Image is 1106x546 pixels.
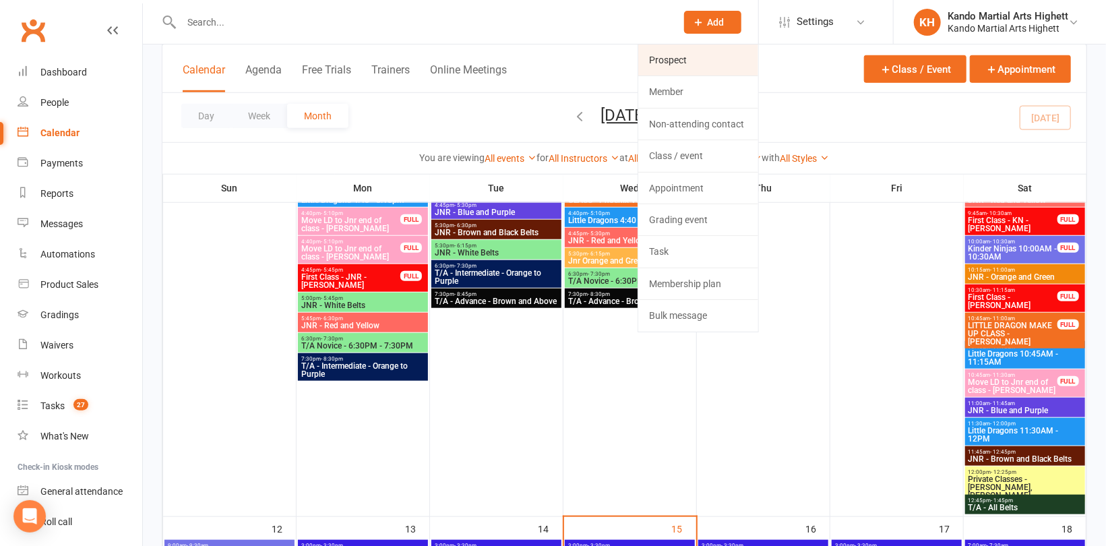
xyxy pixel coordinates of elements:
div: 15 [672,517,696,539]
span: - 12:25pm [991,469,1017,475]
span: Settings [797,7,834,37]
span: First Class - [PERSON_NAME] [968,293,1058,309]
a: Gradings [18,300,142,330]
div: Gradings [40,309,79,320]
button: Add [684,11,741,34]
span: - 6:30pm [321,315,343,322]
a: Dashboard [18,57,142,88]
a: Automations [18,239,142,270]
a: All Styles [780,153,830,164]
span: 11:00am [968,400,1082,406]
div: Payments [40,158,83,169]
span: Little Dragons 4:40 - 5:10PM [567,216,692,224]
span: LITTLE DRAGON MAKE UP CLASS - Phoenix Verma [567,188,668,204]
span: - 5:45pm [321,295,343,301]
button: Free Trials [302,63,351,92]
div: Messages [40,218,83,229]
span: 5:45pm [301,315,425,322]
div: Product Sales [40,279,98,290]
a: Task [638,236,758,267]
span: 7:30pm [434,291,559,297]
div: 16 [805,517,830,539]
div: FULL [1057,376,1079,386]
a: Workouts [18,361,142,391]
span: Little Dragons 11:30AM - 12PM [968,427,1082,443]
span: 6:30pm [567,271,692,277]
span: JNR - Red and Yellow [567,237,692,245]
span: 4:40pm [301,210,401,216]
span: T/A - Intermediate - Orange to Purple [434,269,559,285]
span: JNR - Red and Yellow [968,196,1082,204]
span: 4:45pm [434,202,559,208]
span: 10:45am [968,372,1058,378]
div: FULL [1057,291,1079,301]
span: First Class - JNR - [PERSON_NAME] [301,273,401,289]
span: - 5:10pm [321,239,343,245]
div: FULL [400,243,422,253]
a: People [18,88,142,118]
div: FULL [400,214,422,224]
span: Little Dragons 10:45AM - 11:15AM [968,350,1082,366]
span: - 10:30am [987,210,1012,216]
button: Week [231,104,287,128]
strong: at [620,152,629,163]
a: Non-attending contact [638,109,758,140]
span: - 5:10pm [588,210,610,216]
th: Sat [964,174,1086,202]
th: Sun [163,174,297,202]
div: Waivers [40,340,73,351]
div: People [40,97,69,108]
div: Reports [40,188,73,199]
th: Mon [297,174,430,202]
span: JNR - Blue and Purple [968,406,1082,415]
div: Calendar [40,127,80,138]
span: - 7:30pm [454,263,477,269]
input: Search... [177,13,667,32]
span: - 6:15pm [454,243,477,249]
span: 10:00am [968,239,1058,245]
span: T/A - Advance - Brown and Above [567,297,692,305]
th: Fri [830,174,964,202]
span: 4:40pm [301,239,401,245]
span: JNR - White Belts [301,301,425,309]
a: Bulk message [638,300,758,331]
span: Little Dragons 4:40 - 5:10pm [301,196,425,204]
span: 11:45am [968,449,1082,455]
div: 13 [405,517,429,539]
span: 5:00pm [301,295,425,301]
span: LITTLE DRAGON MAKE UP CLASS - [PERSON_NAME] [968,322,1058,346]
span: First Class - KN - [PERSON_NAME] [968,216,1058,233]
button: Trainers [371,63,410,92]
a: General attendance kiosk mode [18,477,142,507]
button: Calendar [183,63,225,92]
span: 4:45pm [301,267,401,273]
div: 17 [939,517,963,539]
div: 12 [272,517,296,539]
span: 10:30am [968,287,1058,293]
button: Online Meetings [430,63,507,92]
span: 5:30pm [434,222,559,229]
span: 4:40pm [567,210,692,216]
div: Open Intercom Messenger [13,500,46,533]
span: - 5:30pm [454,202,477,208]
button: Day [181,104,231,128]
span: 12:00pm [968,469,1082,475]
div: Dashboard [40,67,87,78]
button: [DATE] [601,106,648,125]
a: Payments [18,148,142,179]
span: 27 [73,399,88,411]
a: All events [485,153,537,164]
div: 18 [1062,517,1086,539]
span: 5:30pm [567,251,692,257]
div: KH [914,9,941,36]
a: All Instructors [549,153,620,164]
a: Roll call [18,507,142,537]
a: Class / event [638,140,758,171]
div: What's New [40,431,89,442]
th: Wed [563,174,697,202]
span: - 11:30am [991,372,1016,378]
a: Tasks 27 [18,391,142,421]
strong: You are viewing [420,152,485,163]
div: FULL [1057,320,1079,330]
span: - 8:30pm [321,356,343,362]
